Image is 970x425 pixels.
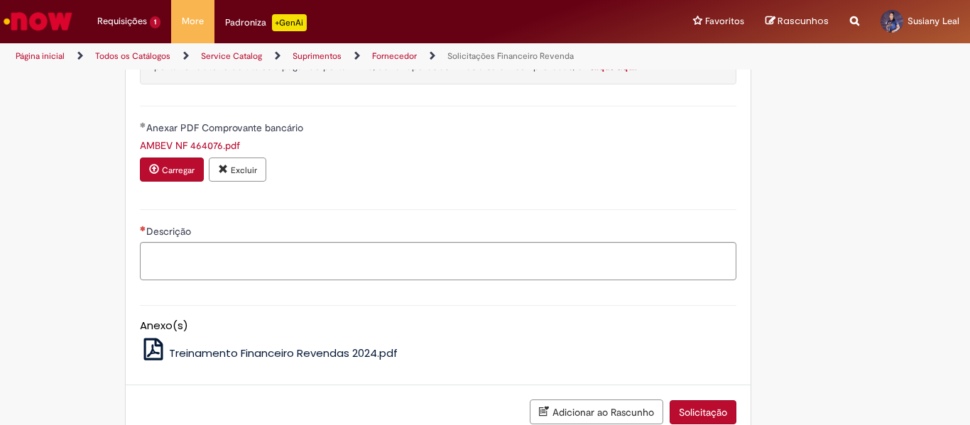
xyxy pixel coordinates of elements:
small: Carregar [162,165,195,176]
a: Service Catalog [201,50,262,62]
span: 1 [150,16,160,28]
h5: Anexo(s) [140,320,736,332]
span: More [182,14,204,28]
p: +GenAi [272,14,307,31]
span: Favoritos [705,14,744,28]
a: Todos os Catálogos [95,50,170,62]
span: Treinamento Financeiro Revendas 2024.pdf [169,346,398,360]
a: Download de AMBEV NF 464076.pdf [140,139,240,152]
span: Susiany Leal [908,15,959,27]
a: Página inicial [16,50,65,62]
span: Rascunhos [778,14,829,28]
div: Padroniza [225,14,307,31]
img: ServiceNow [1,7,75,35]
ul: Trilhas de página [11,43,636,70]
button: Excluir anexo AMBEV NF 464076.pdf [209,158,266,182]
a: Fornecedor [372,50,417,62]
a: Solicitações Financeiro Revenda [447,50,574,62]
span: Necessários [140,226,146,231]
span: Descrição [146,225,194,238]
a: Rascunhos [765,15,829,28]
button: Solicitação [670,400,736,424]
button: Carregar anexo de Anexar PDF Comprovante bancário Required [140,158,204,182]
button: Adicionar ao Rascunho [530,399,663,424]
a: Suprimentos [293,50,342,62]
small: Excluir [231,165,257,176]
span: Requisições [97,14,147,28]
span: Obrigatório Preenchido [140,122,146,128]
a: Treinamento Financeiro Revendas 2024.pdf [140,346,398,360]
textarea: Descrição [140,242,736,280]
span: Anexar PDF Comprovante bancário [146,121,306,134]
